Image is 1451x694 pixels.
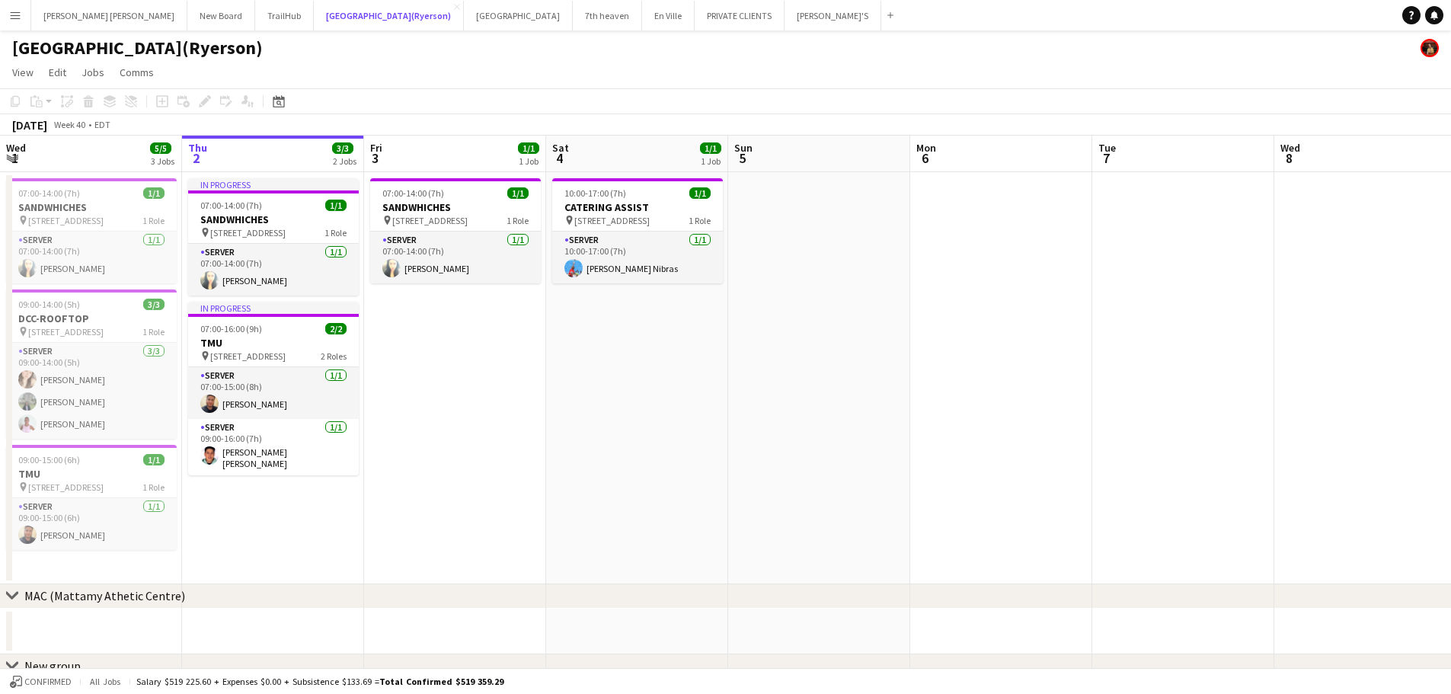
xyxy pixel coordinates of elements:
span: Thu [188,141,207,155]
span: Sat [552,141,569,155]
span: 1/1 [518,142,539,154]
div: Salary $519 225.60 + Expenses $0.00 + Subsistence $133.69 = [136,676,503,687]
span: 4 [550,149,569,167]
span: Edit [49,66,66,79]
h3: TMU [188,336,359,350]
h3: CATERING ASSIST [552,200,723,214]
app-card-role: SERVER1/110:00-17:00 (7h)[PERSON_NAME] Nibras [552,232,723,283]
app-job-card: 09:00-15:00 (6h)1/1TMU [STREET_ADDRESS]1 RoleSERVER1/109:00-15:00 (6h)[PERSON_NAME] [6,445,177,550]
span: [STREET_ADDRESS] [574,215,650,226]
span: 1 Role [142,481,165,493]
app-card-role: SERVER1/107:00-14:00 (7h)[PERSON_NAME] [188,244,359,296]
span: 5 [732,149,753,167]
span: 3/3 [143,299,165,310]
span: 2 [186,149,207,167]
h3: SANDWHICHES [6,200,177,214]
app-job-card: 09:00-14:00 (5h)3/3DCC-ROOFTOP [STREET_ADDRESS]1 RoleSERVER3/309:00-14:00 (5h)[PERSON_NAME][PERSO... [6,289,177,439]
app-card-role: SERVER1/109:00-15:00 (6h)[PERSON_NAME] [6,498,177,550]
app-job-card: 07:00-14:00 (7h)1/1SANDWHICHES [STREET_ADDRESS]1 RoleSERVER1/107:00-14:00 (7h)[PERSON_NAME] [370,178,541,283]
span: 10:00-17:00 (7h) [564,187,626,199]
button: PRIVATE CLIENTS [695,1,785,30]
span: Comms [120,66,154,79]
span: Wed [1280,141,1300,155]
span: 1/1 [143,454,165,465]
app-job-card: 07:00-14:00 (7h)1/1SANDWHICHES [STREET_ADDRESS]1 RoleSERVER1/107:00-14:00 (7h)[PERSON_NAME] [6,178,177,283]
span: 1 Role [324,227,347,238]
button: [GEOGRAPHIC_DATA] [464,1,573,30]
div: [DATE] [12,117,47,133]
div: In progress [188,178,359,190]
span: 1 Role [689,215,711,226]
span: 09:00-15:00 (6h) [18,454,80,465]
span: [STREET_ADDRESS] [28,215,104,226]
a: Edit [43,62,72,82]
h3: DCC-ROOFTOP [6,312,177,325]
a: Jobs [75,62,110,82]
div: In progress [188,302,359,314]
span: 7 [1096,149,1116,167]
button: [PERSON_NAME] [PERSON_NAME] [31,1,187,30]
span: 3 [368,149,382,167]
h3: SANDWHICHES [188,213,359,226]
app-job-card: 10:00-17:00 (7h)1/1CATERING ASSIST [STREET_ADDRESS]1 RoleSERVER1/110:00-17:00 (7h)[PERSON_NAME] N... [552,178,723,283]
span: 07:00-14:00 (7h) [200,200,262,211]
span: [STREET_ADDRESS] [28,481,104,493]
button: [GEOGRAPHIC_DATA](Ryerson) [314,1,464,30]
span: 1/1 [325,200,347,211]
button: [PERSON_NAME]'S [785,1,881,30]
span: Mon [916,141,936,155]
div: 3 Jobs [151,155,174,167]
button: New Board [187,1,255,30]
span: 07:00-14:00 (7h) [382,187,444,199]
span: 2/2 [325,323,347,334]
span: 09:00-14:00 (5h) [18,299,80,310]
button: En Ville [642,1,695,30]
span: [STREET_ADDRESS] [28,326,104,337]
app-user-avatar: Yani Salas [1421,39,1439,57]
span: Tue [1098,141,1116,155]
span: Wed [6,141,26,155]
span: Jobs [81,66,104,79]
span: 1/1 [689,187,711,199]
div: 2 Jobs [333,155,356,167]
app-job-card: In progress07:00-14:00 (7h)1/1SANDWHICHES [STREET_ADDRESS]1 RoleSERVER1/107:00-14:00 (7h)[PERSON_... [188,178,359,296]
span: 1/1 [700,142,721,154]
h3: TMU [6,467,177,481]
span: 1 Role [142,215,165,226]
span: 1 Role [507,215,529,226]
span: 07:00-14:00 (7h) [18,187,80,199]
span: Fri [370,141,382,155]
div: 1 Job [701,155,721,167]
app-card-role: SERVER1/107:00-15:00 (8h)[PERSON_NAME] [188,367,359,419]
span: Week 40 [50,119,88,130]
button: 7th heaven [573,1,642,30]
div: New group [24,658,81,673]
app-job-card: In progress07:00-16:00 (9h)2/2TMU [STREET_ADDRESS]2 RolesSERVER1/107:00-15:00 (8h)[PERSON_NAME]SE... [188,302,359,475]
span: 1 Role [142,326,165,337]
span: 5/5 [150,142,171,154]
div: EDT [94,119,110,130]
span: 1 [4,149,26,167]
h3: SANDWHICHES [370,200,541,214]
span: Total Confirmed $519 359.29 [379,676,503,687]
h1: [GEOGRAPHIC_DATA](Ryerson) [12,37,263,59]
span: Sun [734,141,753,155]
span: 1/1 [143,187,165,199]
span: 07:00-16:00 (9h) [200,323,262,334]
span: [STREET_ADDRESS] [210,227,286,238]
span: View [12,66,34,79]
app-card-role: SERVER1/107:00-14:00 (7h)[PERSON_NAME] [6,232,177,283]
span: 3/3 [332,142,353,154]
button: Confirmed [8,673,74,690]
span: 2 Roles [321,350,347,362]
app-card-role: SERVER1/109:00-16:00 (7h)[PERSON_NAME] [PERSON_NAME] [188,419,359,475]
a: View [6,62,40,82]
span: [STREET_ADDRESS] [210,350,286,362]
